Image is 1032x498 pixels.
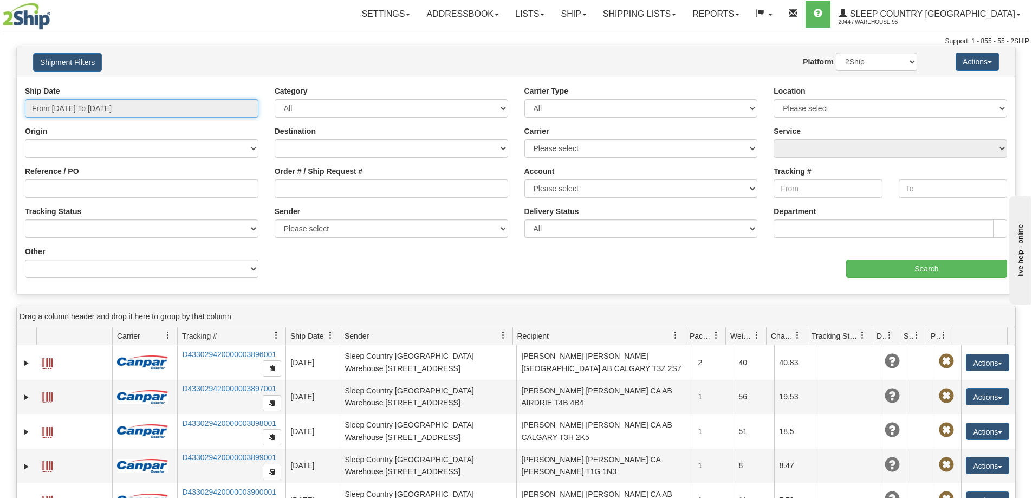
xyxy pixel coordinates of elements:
[595,1,684,28] a: Shipping lists
[285,414,340,449] td: [DATE]
[885,389,900,404] span: Unknown
[275,126,316,137] label: Destination
[846,260,1007,278] input: Search
[774,166,811,177] label: Tracking #
[885,457,900,473] span: Unknown
[939,457,954,473] span: Pickup Not Assigned
[524,166,555,177] label: Account
[907,326,926,345] a: Shipment Issues filter column settings
[877,331,886,341] span: Delivery Status
[21,426,32,437] a: Expand
[182,488,276,496] a: D433029420000003900001
[33,53,102,72] button: Shipment Filters
[771,331,794,341] span: Charge
[516,380,693,415] td: [PERSON_NAME] [PERSON_NAME] CA AB AIRDRIE T4B 4B4
[21,392,32,403] a: Expand
[774,206,816,217] label: Department
[684,1,748,28] a: Reports
[734,380,774,415] td: 56
[524,126,549,137] label: Carrier
[830,1,1029,28] a: Sleep Country [GEOGRAPHIC_DATA] 2044 / Warehouse 95
[25,166,79,177] label: Reference / PO
[885,354,900,369] span: Unknown
[839,17,920,28] span: 2044 / Warehouse 95
[774,126,801,137] label: Service
[707,326,725,345] a: Packages filter column settings
[774,345,815,380] td: 40.83
[285,345,340,380] td: [DATE]
[21,461,32,472] a: Expand
[553,1,594,28] a: Ship
[734,345,774,380] td: 40
[812,331,859,341] span: Tracking Status
[517,331,549,341] span: Recipient
[524,206,579,217] label: Delivery Status
[847,9,1015,18] span: Sleep Country [GEOGRAPHIC_DATA]
[21,358,32,368] a: Expand
[934,326,953,345] a: Pickup Status filter column settings
[117,390,168,404] img: 14 - Canpar
[966,423,1009,440] button: Actions
[418,1,507,28] a: Addressbook
[321,326,340,345] a: Ship Date filter column settings
[516,414,693,449] td: [PERSON_NAME] [PERSON_NAME] CA AB CALGARY T3H 2K5
[774,380,815,415] td: 19.53
[340,345,516,380] td: Sleep Country [GEOGRAPHIC_DATA] Warehouse [STREET_ADDRESS]
[693,414,734,449] td: 1
[774,179,882,198] input: From
[275,206,300,217] label: Sender
[340,414,516,449] td: Sleep Country [GEOGRAPHIC_DATA] Warehouse [STREET_ADDRESS]
[494,326,512,345] a: Sender filter column settings
[159,326,177,345] a: Carrier filter column settings
[117,331,140,341] span: Carrier
[263,395,281,411] button: Copy to clipboard
[340,449,516,483] td: Sleep Country [GEOGRAPHIC_DATA] Warehouse [STREET_ADDRESS]
[275,166,363,177] label: Order # / Ship Request #
[117,355,168,369] img: 14 - Canpar
[3,3,50,30] img: logo2044.jpg
[263,464,281,480] button: Copy to clipboard
[939,423,954,438] span: Pickup Not Assigned
[182,350,276,359] a: D433029420000003896001
[42,456,53,474] a: Label
[182,419,276,428] a: D433029420000003898001
[1007,193,1031,304] iframe: chat widget
[182,384,276,393] a: D433029420000003897001
[734,449,774,483] td: 8
[353,1,418,28] a: Settings
[966,354,1009,371] button: Actions
[734,414,774,449] td: 51
[788,326,807,345] a: Charge filter column settings
[182,331,217,341] span: Tracking #
[263,429,281,445] button: Copy to clipboard
[117,459,168,473] img: 14 - Canpar
[690,331,712,341] span: Packages
[748,326,766,345] a: Weight filter column settings
[939,354,954,369] span: Pickup Not Assigned
[25,126,47,137] label: Origin
[267,326,285,345] a: Tracking # filter column settings
[693,380,734,415] td: 1
[25,206,81,217] label: Tracking Status
[524,86,568,96] label: Carrier Type
[904,331,913,341] span: Shipment Issues
[285,380,340,415] td: [DATE]
[42,353,53,371] a: Label
[956,53,999,71] button: Actions
[42,422,53,439] a: Label
[25,86,60,96] label: Ship Date
[899,179,1007,198] input: To
[885,423,900,438] span: Unknown
[8,9,100,17] div: live help - online
[42,387,53,405] a: Label
[117,424,168,438] img: 14 - Canpar
[263,360,281,377] button: Copy to clipboard
[730,331,753,341] span: Weight
[693,449,734,483] td: 1
[666,326,685,345] a: Recipient filter column settings
[774,86,805,96] label: Location
[285,449,340,483] td: [DATE]
[516,449,693,483] td: [PERSON_NAME] [PERSON_NAME] CA [PERSON_NAME] T1G 1N3
[507,1,553,28] a: Lists
[516,345,693,380] td: [PERSON_NAME] [PERSON_NAME] [GEOGRAPHIC_DATA] AB CALGARY T3Z 2S7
